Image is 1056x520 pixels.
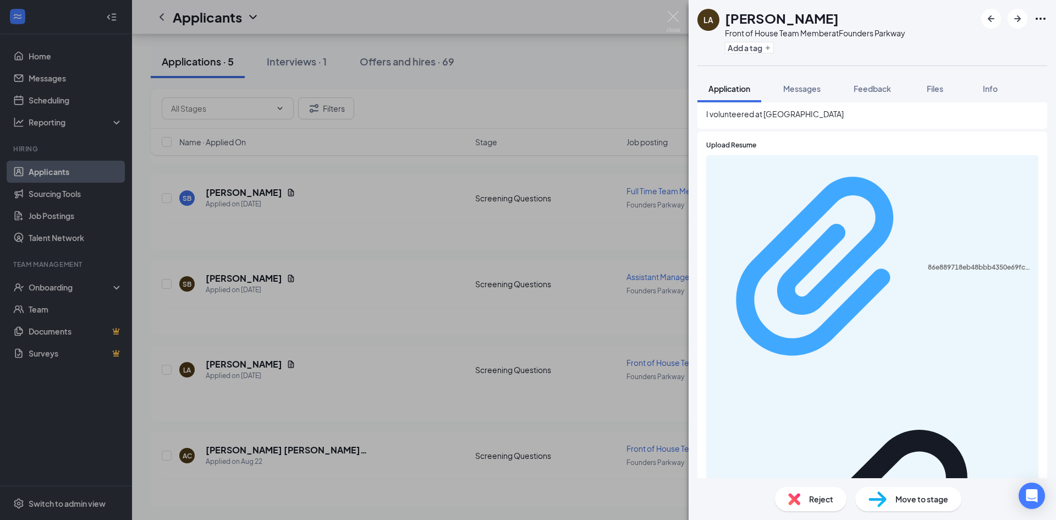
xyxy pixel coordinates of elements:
[985,12,998,25] svg: ArrowLeftNew
[895,493,948,505] span: Move to stage
[981,9,1001,29] button: ArrowLeftNew
[725,9,839,28] h1: [PERSON_NAME]
[706,108,1038,120] span: I volunteered at [GEOGRAPHIC_DATA]
[708,84,750,94] span: Application
[928,263,1032,272] div: 86e889718eb48bbb4350e69fc88af90d.pdf
[713,160,1032,377] a: Paperclip86e889718eb48bbb4350e69fc88af90d.pdf
[927,84,943,94] span: Files
[783,84,821,94] span: Messages
[713,160,928,375] svg: Paperclip
[809,493,833,505] span: Reject
[1011,12,1024,25] svg: ArrowRight
[765,45,771,51] svg: Plus
[854,84,891,94] span: Feedback
[706,140,756,151] span: Upload Resume
[725,42,774,53] button: PlusAdd a tag
[983,84,998,94] span: Info
[1019,483,1045,509] div: Open Intercom Messenger
[725,28,905,39] div: Front of House Team Member at Founders Parkway
[703,14,713,25] div: LA
[1034,12,1047,25] svg: Ellipses
[1008,9,1027,29] button: ArrowRight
